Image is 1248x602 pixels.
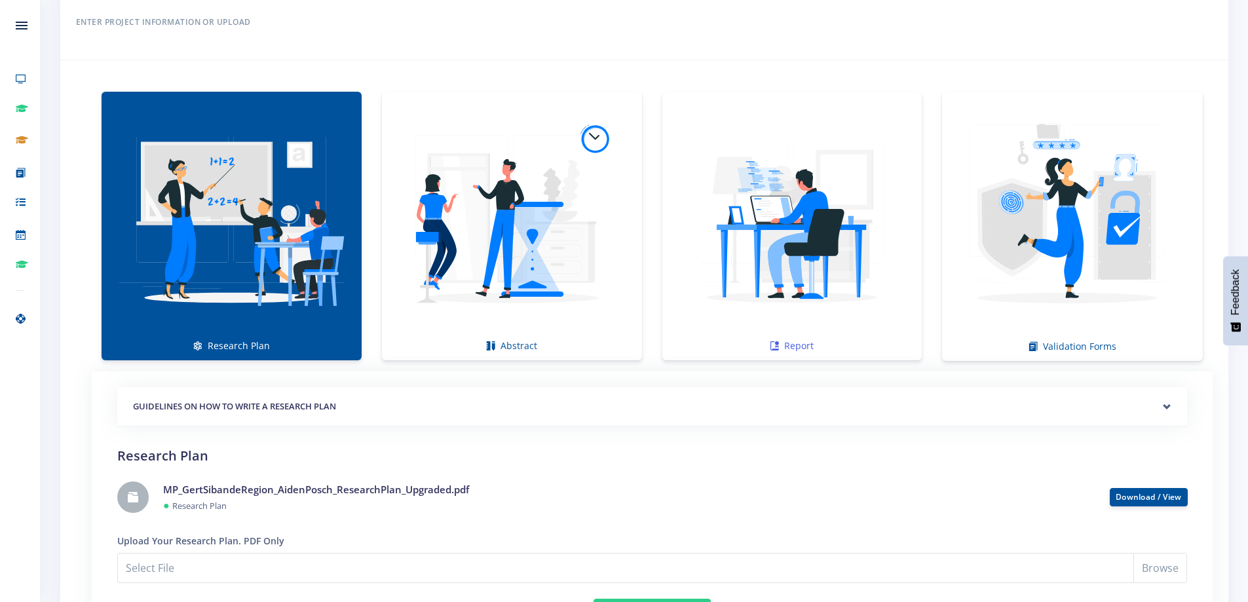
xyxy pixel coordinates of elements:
[1110,488,1188,506] button: Download / View
[172,500,227,512] small: Research Plan
[102,92,362,360] a: Research Plan
[1116,491,1182,502] a: Download / View
[117,446,1187,466] h2: Research Plan
[117,534,284,548] label: Upload Your Research Plan. PDF Only
[392,100,632,339] img: Abstract
[673,100,912,339] img: Report
[382,92,642,360] a: Abstract
[133,400,1171,413] h5: GUIDELINES ON HOW TO WRITE A RESEARCH PLAN
[1230,269,1241,315] span: Feedback
[662,92,922,360] a: Report
[953,100,1192,339] img: Validation Forms
[1223,256,1248,345] button: Feedback - Show survey
[163,498,170,512] span: ●
[942,92,1203,361] a: Validation Forms
[76,14,1213,31] h6: Enter Project Information or Upload
[112,100,351,339] img: Research Plan
[163,483,469,496] a: MP_GertSibandeRegion_AidenPosch_ResearchPlan_Upgraded.pdf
